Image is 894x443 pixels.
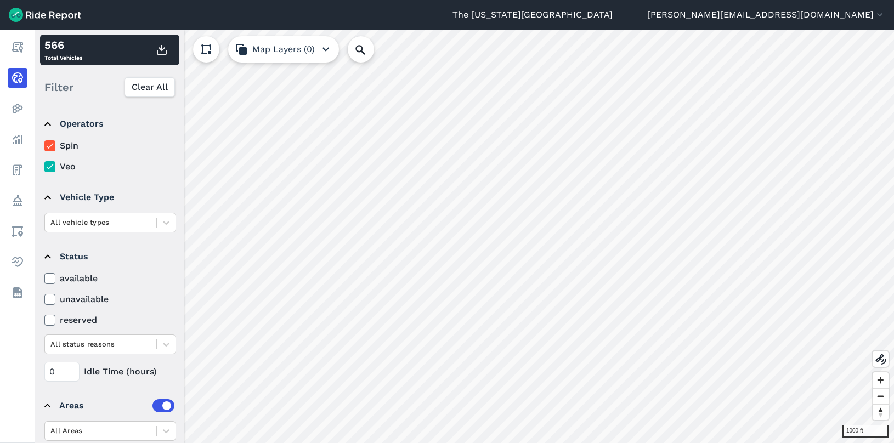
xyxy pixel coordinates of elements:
div: Filter [40,70,179,104]
div: Total Vehicles [44,37,82,63]
label: Spin [44,139,176,152]
a: Analyze [8,129,27,149]
canvas: Map [35,30,894,443]
a: Areas [8,222,27,241]
a: Policy [8,191,27,211]
button: [PERSON_NAME][EMAIL_ADDRESS][DOMAIN_NAME] [647,8,885,21]
div: Idle Time (hours) [44,362,176,382]
a: Realtime [8,68,27,88]
summary: Operators [44,109,174,139]
div: Areas [59,399,174,412]
summary: Vehicle Type [44,182,174,213]
button: Clear All [125,77,175,97]
summary: Areas [44,390,174,421]
button: Reset bearing to north [873,404,889,420]
a: The [US_STATE][GEOGRAPHIC_DATA] [452,8,613,21]
div: 566 [44,37,82,53]
input: Search Location or Vehicles [348,36,392,63]
label: unavailable [44,293,176,306]
img: Ride Report [9,8,81,22]
button: Map Layers (0) [228,36,339,63]
summary: Status [44,241,174,272]
a: Heatmaps [8,99,27,118]
button: Zoom out [873,388,889,404]
a: Fees [8,160,27,180]
label: reserved [44,314,176,327]
button: Zoom in [873,372,889,388]
label: Veo [44,160,176,173]
a: Report [8,37,27,57]
label: available [44,272,176,285]
a: Health [8,252,27,272]
span: Clear All [132,81,168,94]
div: 1000 ft [842,425,889,438]
a: Datasets [8,283,27,303]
